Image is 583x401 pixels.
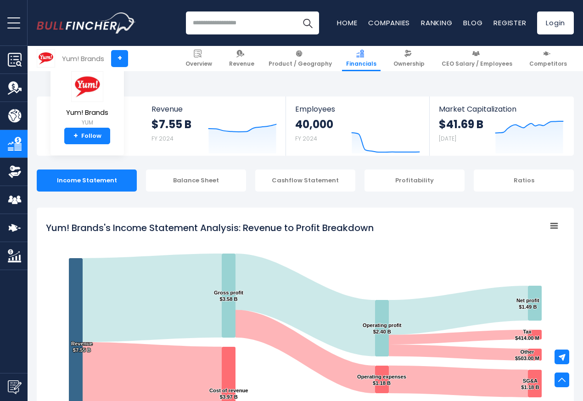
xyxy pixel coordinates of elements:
[37,12,135,34] a: Go to homepage
[515,329,539,341] text: Tax $414.00 M
[493,18,526,28] a: Register
[146,169,246,192] div: Balance Sheet
[363,322,402,334] text: Operating profit $2.40 B
[37,12,136,34] img: Bullfincher logo
[421,18,452,28] a: Ranking
[64,128,110,144] a: +Follow
[525,46,571,71] a: Competitors
[185,60,212,68] span: Overview
[62,53,104,64] div: Yum! Brands
[286,96,429,156] a: Employees 40,000 FY 2024
[474,169,574,192] div: Ratios
[295,135,317,142] small: FY 2024
[295,105,420,113] span: Employees
[439,135,456,142] small: [DATE]
[111,50,128,67] a: +
[364,169,465,192] div: Profitability
[342,46,381,71] a: Financials
[439,117,483,131] strong: $41.69 B
[8,165,22,179] img: Ownership
[37,50,55,67] img: YUM logo
[255,169,355,192] div: Cashflow Statement
[66,119,108,127] small: YUM
[264,46,336,71] a: Product / Geography
[368,18,410,28] a: Companies
[151,135,174,142] small: FY 2024
[296,11,319,34] button: Search
[515,349,539,361] text: Other $503.00 M
[181,46,216,71] a: Overview
[66,109,108,117] span: Yum! Brands
[463,18,482,28] a: Blog
[521,378,539,390] text: SG&A $1.18 B
[357,374,406,386] text: Operating expenses $1.18 B
[537,11,574,34] a: Login
[442,60,512,68] span: CEO Salary / Employees
[346,60,376,68] span: Financials
[214,290,243,302] text: Gross profit $3.58 B
[151,105,277,113] span: Revenue
[269,60,332,68] span: Product / Geography
[37,169,137,192] div: Income Statement
[529,60,567,68] span: Competitors
[71,71,103,102] img: YUM logo
[439,105,564,113] span: Market Capitalization
[430,96,573,156] a: Market Capitalization $41.69 B [DATE]
[46,221,374,234] tspan: Yum! Brands's Income Statement Analysis: Revenue to Profit Breakdown
[66,71,109,128] a: Yum! Brands YUM
[389,46,429,71] a: Ownership
[209,388,248,400] text: Cost of revenue $3.97 B
[73,132,78,140] strong: +
[295,117,333,131] strong: 40,000
[71,341,93,353] text: Revenue $7.55 B
[337,18,357,28] a: Home
[229,60,254,68] span: Revenue
[142,96,286,156] a: Revenue $7.55 B FY 2024
[151,117,191,131] strong: $7.55 B
[393,60,425,68] span: Ownership
[516,298,539,310] text: Net profit $1.49 B
[437,46,516,71] a: CEO Salary / Employees
[225,46,258,71] a: Revenue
